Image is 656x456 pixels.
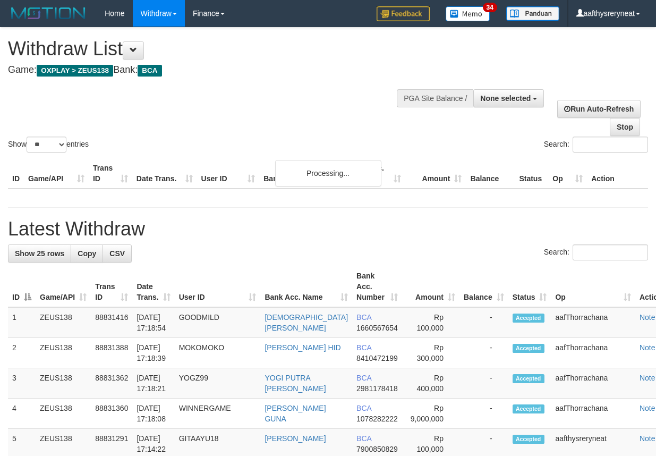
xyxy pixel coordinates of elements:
span: 34 [483,3,497,12]
td: aafThorrachana [551,307,635,338]
img: Feedback.jpg [377,6,430,21]
span: Accepted [513,314,544,323]
span: BCA [356,404,371,412]
a: YOGI PUTRA [PERSON_NAME] [265,374,326,393]
span: BCA [356,374,371,382]
label: Search: [544,244,648,260]
span: Copy 1078282222 to clipboard [356,415,398,423]
h4: Game: Bank: [8,65,427,75]
a: Stop [610,118,640,136]
th: User ID: activate to sort column ascending [175,266,261,307]
span: BCA [356,313,371,322]
td: aafThorrachana [551,399,635,429]
td: - [459,307,508,338]
td: aafThorrachana [551,368,635,399]
td: Rp 100,000 [402,307,459,338]
td: - [459,338,508,368]
h1: Withdraw List [8,38,427,60]
th: User ID [197,158,260,189]
span: Accepted [513,374,544,383]
span: BCA [356,434,371,443]
select: Showentries [27,137,66,153]
td: 88831360 [91,399,132,429]
th: Bank Acc. Name [259,158,344,189]
td: Rp 300,000 [402,338,459,368]
td: ZEUS138 [36,399,91,429]
a: Note [640,434,655,443]
td: 2 [8,338,36,368]
a: Note [640,374,655,382]
th: ID [8,158,24,189]
th: Amount: activate to sort column ascending [402,266,459,307]
th: Op [548,158,587,189]
span: BCA [138,65,161,77]
td: [DATE] 17:18:08 [132,399,174,429]
td: [DATE] 17:18:39 [132,338,174,368]
td: 1 [8,307,36,338]
button: None selected [473,89,544,107]
span: Accepted [513,344,544,353]
span: Copy 1660567654 to clipboard [356,324,398,332]
td: 88831362 [91,368,132,399]
span: BCA [356,343,371,352]
td: Rp 9,000,000 [402,399,459,429]
th: Game/API: activate to sort column ascending [36,266,91,307]
span: Accepted [513,404,544,413]
th: ID: activate to sort column descending [8,266,36,307]
th: Bank Acc. Number: activate to sort column ascending [352,266,402,307]
td: [DATE] 17:18:54 [132,307,174,338]
span: Copy 7900850829 to clipboard [356,445,398,453]
span: CSV [109,249,125,258]
td: GOODMILD [175,307,261,338]
td: 88831416 [91,307,132,338]
a: Note [640,313,655,322]
span: None selected [480,94,531,103]
td: 3 [8,368,36,399]
a: Copy [71,244,103,263]
th: Balance: activate to sort column ascending [459,266,508,307]
img: panduan.png [506,6,559,21]
td: ZEUS138 [36,338,91,368]
span: Accepted [513,435,544,444]
input: Search: [573,137,648,153]
input: Search: [573,244,648,260]
span: Show 25 rows [15,249,64,258]
td: 4 [8,399,36,429]
td: - [459,368,508,399]
a: [DEMOGRAPHIC_DATA][PERSON_NAME] [265,313,348,332]
th: Balance [466,158,515,189]
h1: Latest Withdraw [8,218,648,240]
img: MOTION_logo.png [8,5,89,21]
th: Status [515,158,548,189]
a: [PERSON_NAME] HID [265,343,340,352]
div: Processing... [275,160,381,187]
td: - [459,399,508,429]
th: Trans ID: activate to sort column ascending [91,266,132,307]
a: Note [640,404,655,412]
a: [PERSON_NAME] [265,434,326,443]
th: Game/API [24,158,89,189]
td: [DATE] 17:18:21 [132,368,174,399]
a: Show 25 rows [8,244,71,263]
span: Copy [78,249,96,258]
a: [PERSON_NAME] GUNA [265,404,326,423]
a: CSV [103,244,132,263]
th: Action [587,158,648,189]
a: Note [640,343,655,352]
th: Date Trans. [132,158,197,189]
td: Rp 400,000 [402,368,459,399]
th: Bank Acc. Number [344,158,405,189]
th: Status: activate to sort column ascending [508,266,551,307]
td: WINNERGAME [175,399,261,429]
label: Show entries [8,137,89,153]
td: 88831388 [91,338,132,368]
th: Bank Acc. Name: activate to sort column ascending [260,266,352,307]
td: MOKOMOKO [175,338,261,368]
td: ZEUS138 [36,307,91,338]
td: aafThorrachana [551,338,635,368]
td: ZEUS138 [36,368,91,399]
div: PGA Site Balance / [397,89,473,107]
a: Run Auto-Refresh [557,100,641,118]
label: Search: [544,137,648,153]
span: Copy 8410472199 to clipboard [356,354,398,362]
